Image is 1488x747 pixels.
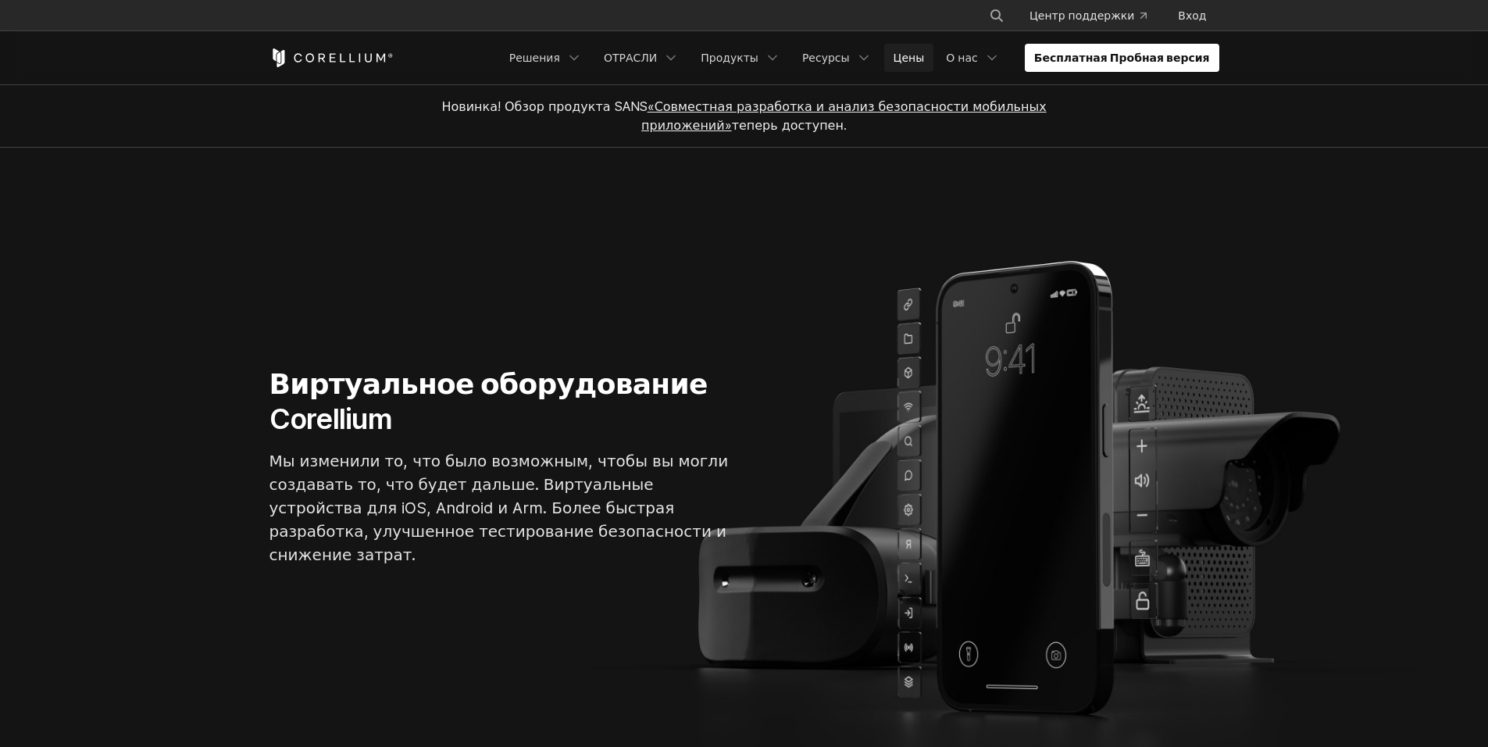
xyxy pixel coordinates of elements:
div: Навигационное меню [500,44,1219,72]
a: Цены [884,44,934,72]
a: Дом Кореллиума [269,48,394,67]
p: Мы изменили то, что было возможным, чтобы вы могли создавать то, что будет дальше. Виртуальные ус... [269,449,738,567]
a: Бесплатная Пробная версия [1025,44,1219,72]
div: Навигационное меню [970,2,1219,30]
span: Новинка! Обзор продукта SANS теперь доступен. [441,98,1046,133]
a: Решения [500,44,591,72]
a: О нас [937,44,1008,72]
a: «Совместная разработка и анализ безопасности мобильных приложений» [641,98,1047,133]
a: Продукты [691,44,790,72]
a: Центр поддержки [1017,2,1159,30]
h1: Виртуальное оборудование Corellium [269,366,738,437]
a: ОТРАСЛИ [594,44,688,72]
a: Вход [1165,2,1219,30]
a: Ресурсы [793,44,881,72]
button: Поиск [983,2,1011,30]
